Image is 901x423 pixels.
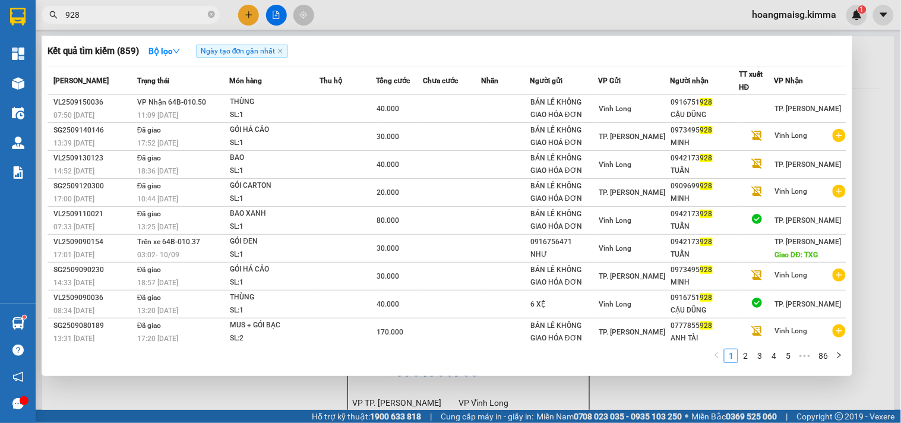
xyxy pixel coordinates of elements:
span: Tổng cước [377,77,410,85]
div: SG2509140146 [53,124,134,137]
span: plus-circle [833,324,846,337]
div: SL: 1 [230,192,319,206]
div: BÁN LẺ KHÔNG GIAO HOÁ ĐƠN [530,124,597,149]
span: 928 [700,238,713,246]
span: close-circle [208,11,215,18]
li: Previous Page [710,349,724,363]
span: VP Gửi [599,77,621,85]
div: SL: 1 [230,248,319,261]
li: 2 [738,349,753,363]
div: 0942173 [671,152,738,165]
div: TUẤN [671,165,738,177]
span: down [172,47,181,55]
span: plus-circle [833,129,846,142]
span: Ngày tạo đơn gần nhất [196,45,288,58]
div: TUẤN [671,220,738,233]
a: 86 [815,349,832,362]
span: close-circle [208,10,215,21]
div: VL2509090036 [53,292,134,304]
div: 0909699 [671,180,738,192]
span: Món hàng [229,77,262,85]
span: TT xuất HĐ [739,70,763,91]
div: 0942173 [671,236,738,248]
span: 10:44 [DATE] [137,195,178,203]
span: TP. [PERSON_NAME] [775,300,842,308]
div: GÓI ĐEN [230,235,319,248]
img: logo-vxr [10,8,26,26]
div: SG2509090230 [53,264,134,276]
span: Đã giao [137,126,162,134]
div: 0777855 [671,320,738,332]
span: message [12,398,24,409]
div: MUS + GÓI BẠC [230,319,319,332]
img: warehouse-icon [12,137,24,149]
div: GÓI HÁ CẢO [230,124,319,137]
span: 30.000 [377,244,400,252]
li: VP TP. [PERSON_NAME] [6,64,82,90]
button: left [710,349,724,363]
span: 928 [700,210,713,218]
span: 40.000 [377,300,400,308]
span: Đã giao [137,154,162,162]
button: Bộ lọcdown [139,42,190,61]
img: solution-icon [12,166,24,179]
span: 928 [700,266,713,274]
span: Vĩnh Long [599,300,632,308]
span: TP. [PERSON_NAME] [599,132,666,141]
span: TP. [PERSON_NAME] [599,272,666,280]
span: TP. [PERSON_NAME] [775,216,842,225]
div: 0973495 [671,124,738,137]
span: Trên xe 64B-010.37 [137,238,200,246]
strong: Bộ lọc [148,46,181,56]
input: Tìm tên, số ĐT hoặc mã đơn [65,8,206,21]
div: VL2509090154 [53,236,134,248]
span: 13:39 [DATE] [53,139,94,147]
div: BÁN LẺ KHÔNG GIAO HÓA ĐƠN [530,208,597,233]
span: 17:00 [DATE] [53,195,94,203]
div: 0916756471 [530,236,597,248]
div: 6 XỆ [530,298,597,311]
li: 4 [767,349,781,363]
span: Đã giao [137,321,162,330]
span: 13:20 [DATE] [137,307,178,315]
div: SG2509120300 [53,180,134,192]
span: Đã giao [137,182,162,190]
span: Giao DĐ: TXG [775,251,818,259]
span: 03:02 - 10/09 [137,251,179,259]
h3: Kết quả tìm kiếm ( 859 ) [48,45,139,58]
div: SL: 1 [230,137,319,150]
span: Vĩnh Long [775,271,808,279]
span: 40.000 [377,105,400,113]
span: 14:33 [DATE] [53,279,94,287]
span: question-circle [12,345,24,356]
div: SL: 1 [230,304,319,317]
div: GÓI CARTON [230,179,319,192]
span: Vĩnh Long [599,244,632,252]
span: 928 [700,321,713,330]
span: Người nhận [671,77,709,85]
li: 5 [781,349,795,363]
span: Trạng thái [137,77,169,85]
span: 30.000 [377,272,400,280]
div: SG2509080189 [53,320,134,332]
span: close [277,48,283,54]
span: 18:57 [DATE] [137,279,178,287]
span: 13:31 [DATE] [53,334,94,343]
div: THÙNG [230,291,319,304]
div: ANH TÀI [671,332,738,345]
span: 928 [700,98,713,106]
span: 928 [700,182,713,190]
span: search [49,11,58,19]
span: 18:36 [DATE] [137,167,178,175]
span: left [713,352,720,359]
div: VL2509130123 [53,152,134,165]
li: 3 [753,349,767,363]
span: Đã giao [137,293,162,302]
span: 07:50 [DATE] [53,111,94,119]
sup: 1 [23,315,26,319]
div: 0916751 [671,96,738,109]
span: right [836,352,843,359]
div: BÁN LẺ KHÔNG GIAO HÓA ĐƠN [530,96,597,121]
span: Vĩnh Long [599,160,632,169]
div: BÁN LẺ KHÔNG GIAO HÓA ĐƠN [530,180,597,205]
